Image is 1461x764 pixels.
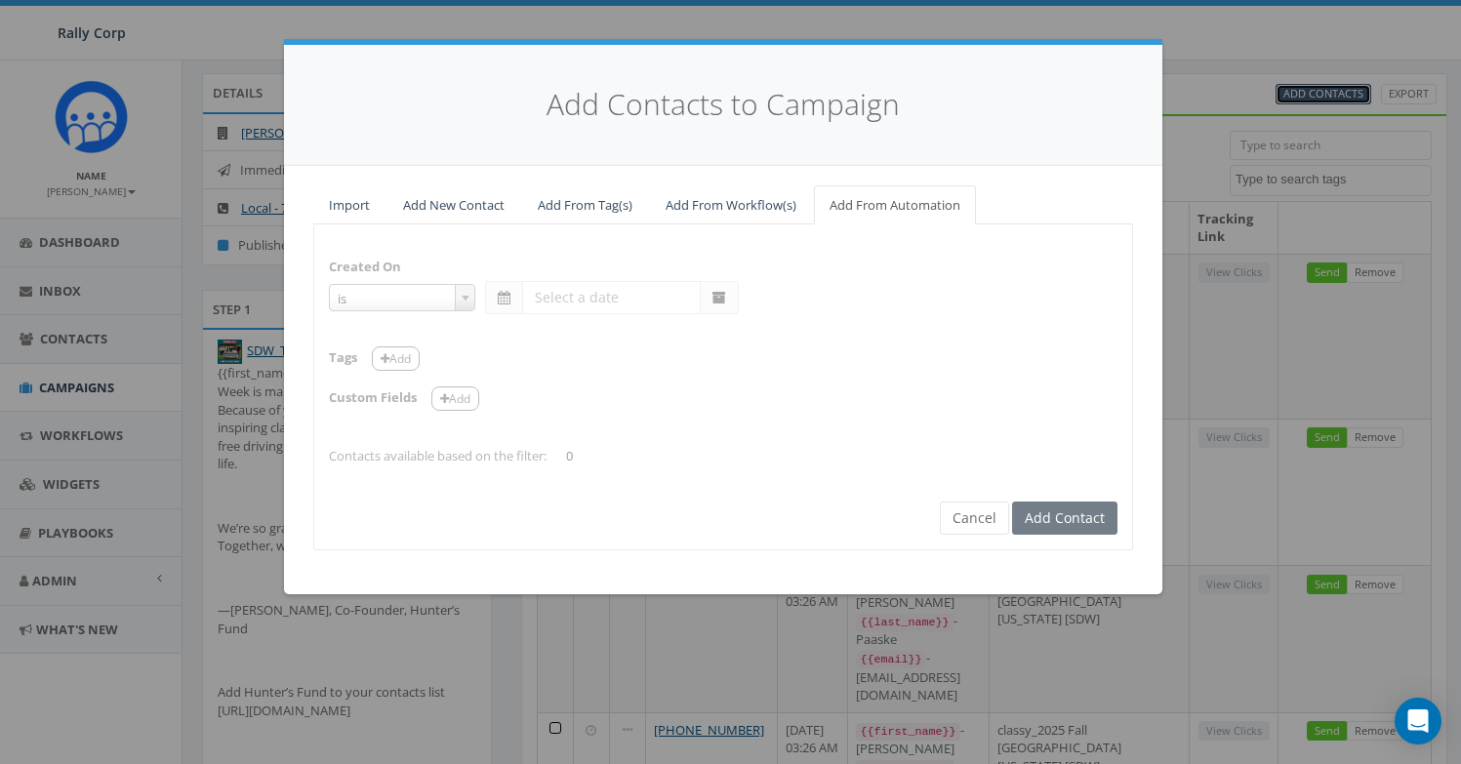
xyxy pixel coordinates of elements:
a: Add From Tag(s) [522,185,648,225]
a: Import [313,185,386,225]
button: Cancel [940,502,1009,535]
button: Add Contact [1012,502,1117,535]
div: Open Intercom Messenger [1395,698,1441,744]
a: Add From Workflow(s) [650,185,812,225]
a: Add From Automation [814,185,976,225]
h4: Add Contacts to Campaign [313,84,1133,126]
a: Add New Contact [387,185,520,225]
